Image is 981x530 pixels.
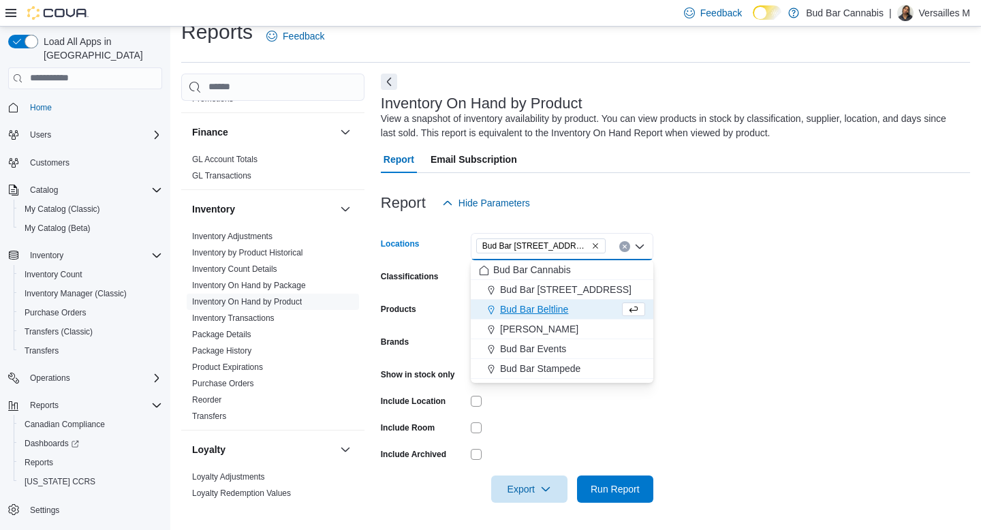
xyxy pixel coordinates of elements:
[25,127,57,143] button: Users
[381,422,435,433] label: Include Room
[30,505,59,516] span: Settings
[192,313,275,323] a: Inventory Transactions
[19,220,162,236] span: My Catalog (Beta)
[14,472,168,491] button: [US_STATE] CCRS
[381,112,963,140] div: View a snapshot of inventory availability by product. You can view products in stock by classific...
[181,151,364,189] div: Finance
[192,411,226,421] a: Transfers
[27,6,89,20] img: Cova
[14,341,168,360] button: Transfers
[577,476,653,503] button: Run Report
[192,155,258,164] a: GL Account Totals
[25,154,162,171] span: Customers
[919,5,970,21] p: Versailles M
[25,502,65,518] a: Settings
[192,488,291,498] a: Loyalty Redemption Values
[25,247,69,264] button: Inventory
[471,280,653,300] button: Bud Bar [STREET_ADDRESS]
[30,185,58,196] span: Catalog
[25,307,87,318] span: Purchase Orders
[30,102,52,113] span: Home
[337,201,354,217] button: Inventory
[192,378,254,389] span: Purchase Orders
[3,125,168,144] button: Users
[500,322,578,336] span: [PERSON_NAME]
[381,449,446,460] label: Include Archived
[25,345,59,356] span: Transfers
[591,242,599,250] button: Remove Bud Bar 14 ST NW from selection in this group
[192,280,306,291] span: Inventory On Hand by Package
[192,232,272,241] a: Inventory Adjustments
[3,369,168,388] button: Operations
[25,457,53,468] span: Reports
[181,469,364,507] div: Loyalty
[19,305,162,321] span: Purchase Orders
[381,369,455,380] label: Show in stock only
[19,220,96,236] a: My Catalog (Beta)
[192,488,291,499] span: Loyalty Redemption Values
[38,35,162,62] span: Load All Apps in [GEOGRAPHIC_DATA]
[192,247,303,258] span: Inventory by Product Historical
[192,362,263,372] a: Product Expirations
[700,6,742,20] span: Feedback
[192,170,251,181] span: GL Transactions
[471,260,653,280] button: Bud Bar Cannabis
[25,288,127,299] span: Inventory Manager (Classic)
[500,283,632,296] span: Bud Bar [STREET_ADDRESS]
[19,285,162,302] span: Inventory Manager (Classic)
[471,300,653,319] button: Bud Bar Beltline
[19,285,132,302] a: Inventory Manager (Classic)
[14,303,168,322] button: Purchase Orders
[19,473,101,490] a: [US_STATE] CCRS
[381,271,439,282] label: Classifications
[192,443,225,456] h3: Loyalty
[192,395,221,405] a: Reorder
[25,182,162,198] span: Catalog
[181,18,253,46] h1: Reports
[19,266,88,283] a: Inventory Count
[25,501,162,518] span: Settings
[19,416,162,433] span: Canadian Compliance
[431,146,517,173] span: Email Subscription
[381,195,426,211] h3: Report
[25,397,162,414] span: Reports
[14,415,168,434] button: Canadian Compliance
[192,154,258,165] span: GL Account Totals
[471,339,653,359] button: Bud Bar Events
[19,343,64,359] a: Transfers
[897,5,914,21] div: Versailles M
[482,239,589,253] span: Bud Bar [STREET_ADDRESS]
[3,153,168,172] button: Customers
[25,155,75,171] a: Customers
[500,362,580,375] span: Bud Bar Stampede
[192,94,234,104] a: Promotions
[471,260,653,379] div: Choose from the following options
[19,435,84,452] a: Dashboards
[192,171,251,181] a: GL Transactions
[476,238,606,253] span: Bud Bar 14 ST NW
[19,266,162,283] span: Inventory Count
[25,370,76,386] button: Operations
[14,219,168,238] button: My Catalog (Beta)
[3,499,168,519] button: Settings
[381,95,582,112] h3: Inventory On Hand by Product
[192,362,263,373] span: Product Expirations
[437,189,535,217] button: Hide Parameters
[471,319,653,339] button: [PERSON_NAME]
[192,471,265,482] span: Loyalty Adjustments
[889,5,892,21] p: |
[192,346,251,356] a: Package History
[14,265,168,284] button: Inventory Count
[25,99,162,116] span: Home
[192,297,302,307] a: Inventory On Hand by Product
[381,238,420,249] label: Locations
[14,453,168,472] button: Reports
[19,454,162,471] span: Reports
[192,125,228,139] h3: Finance
[30,373,70,384] span: Operations
[19,201,162,217] span: My Catalog (Classic)
[3,97,168,117] button: Home
[192,231,272,242] span: Inventory Adjustments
